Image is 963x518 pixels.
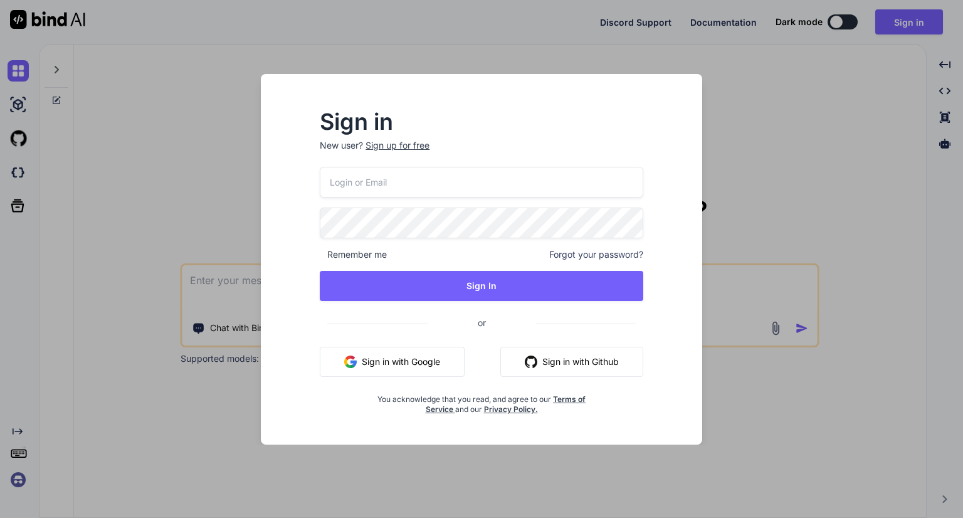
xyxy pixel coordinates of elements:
[320,271,643,301] button: Sign In
[428,307,536,338] span: or
[320,248,387,261] span: Remember me
[426,394,586,414] a: Terms of Service
[320,347,465,377] button: Sign in with Google
[525,356,537,368] img: github
[484,404,538,414] a: Privacy Policy.
[344,356,357,368] img: google
[549,248,643,261] span: Forgot your password?
[366,139,429,152] div: Sign up for free
[320,139,643,167] p: New user?
[320,112,643,132] h2: Sign in
[320,167,643,198] input: Login or Email
[374,387,589,415] div: You acknowledge that you read, and agree to our and our
[500,347,643,377] button: Sign in with Github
